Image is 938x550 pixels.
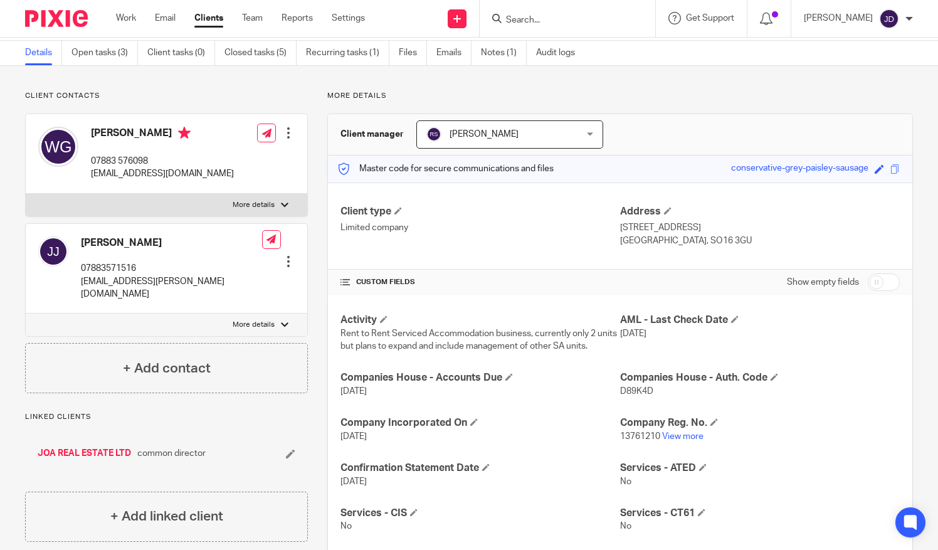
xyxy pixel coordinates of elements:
[91,167,234,180] p: [EMAIL_ADDRESS][DOMAIN_NAME]
[620,371,900,384] h4: Companies House - Auth. Code
[332,12,365,24] a: Settings
[38,127,78,167] img: svg%3E
[340,507,620,520] h4: Services - CIS
[25,41,62,65] a: Details
[25,10,88,27] img: Pixie
[340,314,620,327] h4: Activity
[340,416,620,430] h4: Company Incorporated On
[620,314,900,327] h4: AML - Last Check Date
[123,359,211,378] h4: + Add contact
[147,41,215,65] a: Client tasks (0)
[804,12,873,24] p: [PERSON_NAME]
[505,15,618,26] input: Search
[340,477,367,486] span: [DATE]
[620,522,631,531] span: No
[337,162,554,175] p: Master code for secure communications and files
[340,522,352,531] span: No
[155,12,176,24] a: Email
[481,41,527,65] a: Notes (1)
[450,130,519,139] span: [PERSON_NAME]
[81,236,262,250] h4: [PERSON_NAME]
[620,329,646,338] span: [DATE]
[38,447,131,460] a: JOA REAL ESTATE LTD
[620,387,653,396] span: D89K4D
[620,507,900,520] h4: Services - CT61
[233,200,275,210] p: More details
[340,221,620,234] p: Limited company
[340,128,404,140] h3: Client manager
[81,262,262,275] p: 07883571516
[686,14,734,23] span: Get Support
[620,205,900,218] h4: Address
[340,371,620,384] h4: Companies House - Accounts Due
[787,276,859,288] label: Show empty fields
[81,275,262,301] p: [EMAIL_ADDRESS][PERSON_NAME][DOMAIN_NAME]
[282,12,313,24] a: Reports
[233,320,275,330] p: More details
[620,416,900,430] h4: Company Reg. No.
[436,41,472,65] a: Emails
[340,205,620,218] h4: Client type
[340,432,367,441] span: [DATE]
[327,91,913,101] p: More details
[38,236,68,267] img: svg%3E
[426,127,441,142] img: svg%3E
[620,477,631,486] span: No
[91,127,234,142] h4: [PERSON_NAME]
[306,41,389,65] a: Recurring tasks (1)
[25,412,308,422] p: Linked clients
[620,462,900,475] h4: Services - ATED
[340,329,617,351] span: Rent to Rent Serviced Accommodation business, currently only 2 units but plans to expand and incl...
[879,9,899,29] img: svg%3E
[340,387,367,396] span: [DATE]
[194,12,223,24] a: Clients
[620,235,900,247] p: [GEOGRAPHIC_DATA], SO16 3GU
[620,432,660,441] span: 13761210
[731,162,868,176] div: conservative-grey-paisley-sausage
[662,432,703,441] a: View more
[340,462,620,475] h4: Confirmation Statement Date
[116,12,136,24] a: Work
[25,91,308,101] p: Client contacts
[137,447,206,460] span: common director
[178,127,191,139] i: Primary
[71,41,138,65] a: Open tasks (3)
[536,41,584,65] a: Audit logs
[399,41,427,65] a: Files
[110,507,223,526] h4: + Add linked client
[340,277,620,287] h4: CUSTOM FIELDS
[91,155,234,167] p: 07883 576098
[242,12,263,24] a: Team
[620,221,900,234] p: [STREET_ADDRESS]
[224,41,297,65] a: Closed tasks (5)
